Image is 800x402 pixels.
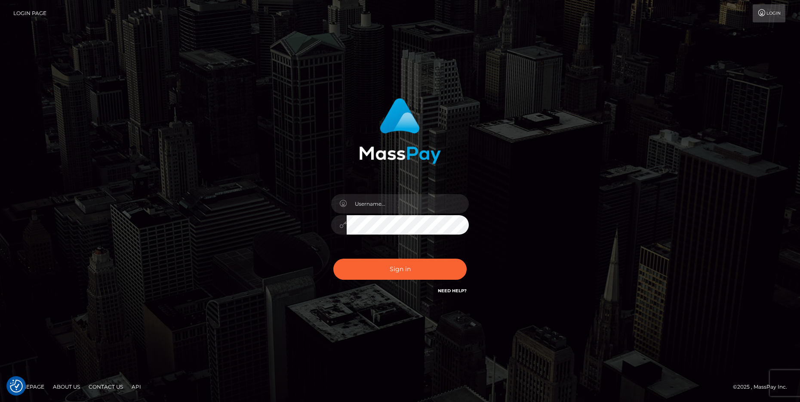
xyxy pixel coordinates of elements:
[359,98,441,164] img: MassPay Login
[753,4,785,22] a: Login
[13,4,46,22] a: Login Page
[49,380,83,393] a: About Us
[128,380,145,393] a: API
[347,194,469,213] input: Username...
[9,380,48,393] a: Homepage
[85,380,126,393] a: Contact Us
[10,380,23,393] button: Consent Preferences
[733,382,794,392] div: © 2025 , MassPay Inc.
[333,259,467,280] button: Sign in
[10,380,23,393] img: Revisit consent button
[438,288,467,294] a: Need Help?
